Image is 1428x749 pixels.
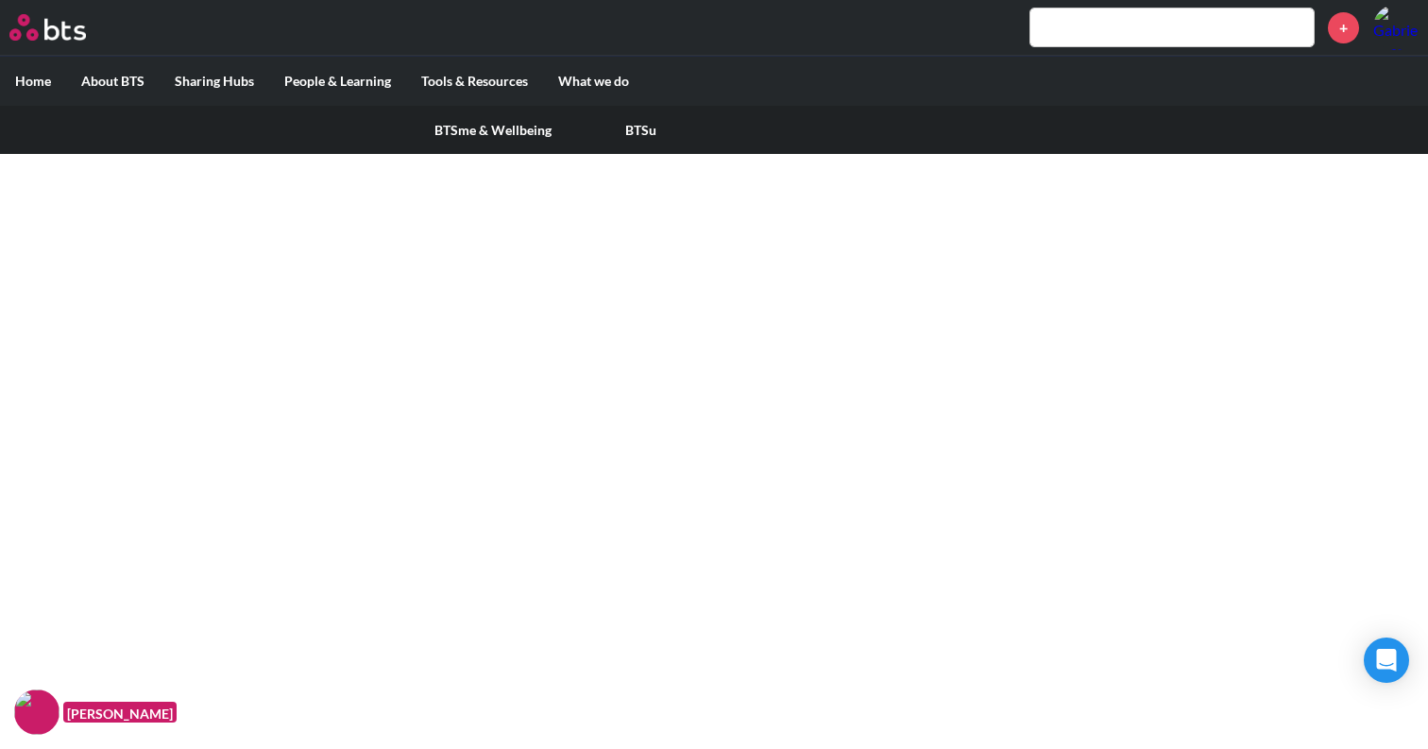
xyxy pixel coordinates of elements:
[1364,638,1409,683] div: Open Intercom Messenger
[269,57,406,106] label: People & Learning
[406,57,543,106] label: Tools & Resources
[1328,12,1359,43] a: +
[543,57,644,106] label: What we do
[66,57,160,106] label: About BTS
[1373,5,1419,50] img: Gabrielle Vasselai
[9,14,121,41] a: Go home
[9,14,86,41] img: BTS Logo
[160,57,269,106] label: Sharing Hubs
[14,689,59,735] img: F
[63,702,177,723] figcaption: [PERSON_NAME]
[1373,5,1419,50] a: Profile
